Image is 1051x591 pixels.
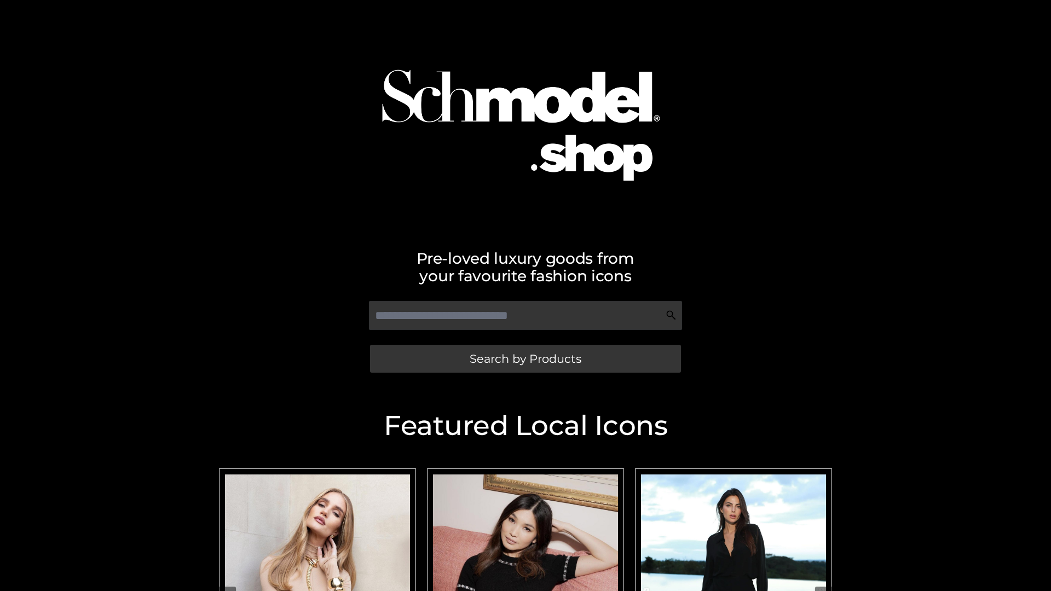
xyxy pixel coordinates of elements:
img: Search Icon [666,310,677,321]
h2: Featured Local Icons​ [213,412,838,439]
span: Search by Products [470,353,581,364]
h2: Pre-loved luxury goods from your favourite fashion icons [213,250,838,285]
a: Search by Products [370,345,681,373]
